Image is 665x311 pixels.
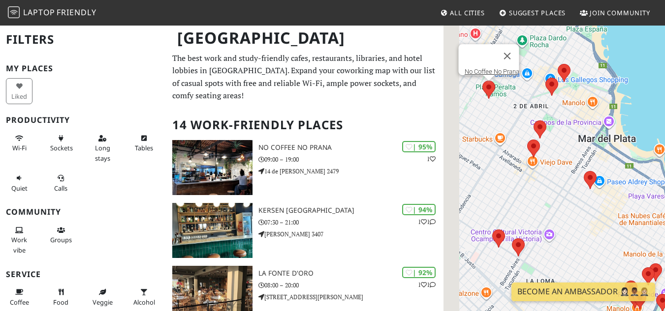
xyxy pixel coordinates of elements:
[50,143,73,152] span: Power sockets
[495,4,570,22] a: Suggest Places
[495,44,519,68] button: Cerrar
[47,130,74,156] button: Sockets
[258,143,443,152] h3: No Coffee No Prana
[450,8,485,17] span: All Cities
[166,203,443,258] a: KERSEN Playa Grande | 94% 11 KERSEN [GEOGRAPHIC_DATA] 07:30 – 21:00 [PERSON_NAME] 3407
[172,52,438,102] p: The best work and study-friendly cafes, restaurants, libraries, and hotel lobbies in [GEOGRAPHIC_...
[53,298,68,307] span: Food
[6,25,160,55] h2: Filters
[47,284,74,310] button: Food
[47,170,74,196] button: Calls
[402,204,436,215] div: | 94%
[258,281,443,290] p: 08:00 – 20:00
[135,143,153,152] span: Work-friendly tables
[6,130,32,156] button: Wi-Fi
[464,68,519,75] a: No Coffee No Prana
[6,170,32,196] button: Quiet
[54,184,67,193] span: Video/audio calls
[258,229,443,239] p: [PERSON_NAME] 3407
[89,284,116,310] button: Veggie
[23,7,55,18] span: Laptop
[6,115,160,125] h3: Productivity
[12,143,27,152] span: Stable Wi-Fi
[6,284,32,310] button: Coffee
[258,292,443,302] p: [STREET_ADDRESS][PERSON_NAME]
[133,298,155,307] span: Alcohol
[436,4,489,22] a: All Cities
[402,141,436,152] div: | 95%
[95,143,110,162] span: Long stays
[10,298,29,307] span: Coffee
[6,222,32,258] button: Work vibe
[258,206,443,215] h3: KERSEN [GEOGRAPHIC_DATA]
[258,155,443,164] p: 09:00 – 19:00
[130,130,157,156] button: Tables
[50,235,72,244] span: Group tables
[57,7,96,18] span: Friendly
[258,167,443,176] p: 14 de [PERSON_NAME] 2479
[509,8,566,17] span: Suggest Places
[130,284,157,310] button: Alcohol
[172,110,438,140] h2: 14 Work-Friendly Places
[258,218,443,227] p: 07:30 – 21:00
[11,184,28,193] span: Quiet
[402,267,436,278] div: | 92%
[258,269,443,278] h3: La Fonte D'Oro
[6,64,160,73] h3: My Places
[172,140,253,195] img: No Coffee No Prana
[8,6,20,18] img: LaptopFriendly
[166,140,443,195] a: No Coffee No Prana | 95% 1 No Coffee No Prana 09:00 – 19:00 14 de [PERSON_NAME] 2479
[93,298,113,307] span: Veggie
[6,270,160,279] h3: Service
[11,235,27,254] span: People working
[511,283,655,301] a: Become an Ambassador 🤵🏻‍♀️🤵🏾‍♂️🤵🏼‍♀️
[590,8,650,17] span: Join Community
[576,4,654,22] a: Join Community
[172,203,253,258] img: KERSEN Playa Grande
[427,154,436,164] p: 1
[8,4,96,22] a: LaptopFriendly LaptopFriendly
[89,130,116,166] button: Long stays
[6,207,160,217] h3: Community
[169,25,442,52] h1: [GEOGRAPHIC_DATA]
[47,222,74,248] button: Groups
[418,280,436,289] p: 1 1
[418,217,436,226] p: 1 1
